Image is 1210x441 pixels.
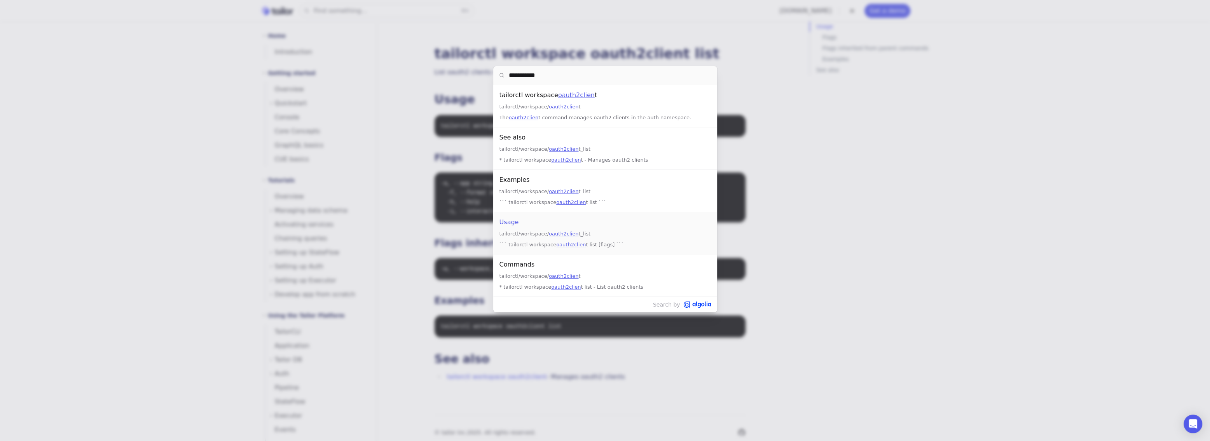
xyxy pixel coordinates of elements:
[549,146,578,152] mark: oauth2clien
[549,231,578,237] mark: oauth2clien
[549,188,578,194] mark: oauth2clien
[551,157,581,163] mark: oauth2clien
[499,90,711,101] div: tailorctl workspace t
[499,240,711,249] div: ``` tailorctl workspace t list [flags] ```
[683,302,711,308] svg: Algolia
[499,217,711,228] div: Usage
[499,282,711,292] div: * tailorctl workspace t list - List oauth2 clients
[556,242,586,248] mark: oauth2clien
[549,104,578,110] mark: oauth2clien
[556,199,586,205] mark: oauth2clien
[509,115,538,120] mark: oauth2clien
[499,132,711,143] div: See also
[499,102,711,112] div: tailorctl/workspace/ t
[1184,415,1202,433] div: Open Intercom Messenger
[499,229,711,239] div: tailorctl/workspace/ t_list
[551,284,581,290] mark: oauth2clien
[558,91,595,99] mark: oauth2clien
[499,272,711,281] div: tailorctl/workspace/ t
[499,145,711,154] div: tailorctl/workspace/ t_list
[499,187,711,196] div: tailorctl/workspace/ t_list
[493,296,717,312] p: Search by
[499,174,711,185] div: Examples
[499,259,711,270] div: Commands
[549,273,578,279] mark: oauth2clien
[499,198,711,207] div: ``` tailorctl workspace t list ```
[499,113,711,122] div: The t command manages oauth2 clients in the auth namespace.
[499,155,711,165] div: * tailorctl workspace t - Manages oauth2 clients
